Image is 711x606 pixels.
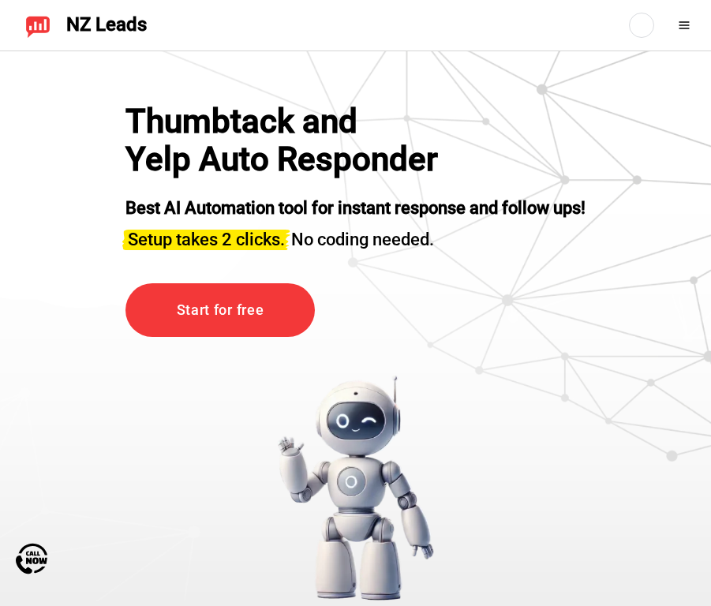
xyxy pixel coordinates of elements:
[125,198,586,218] strong: Best AI Automation tool for instant response and follow ups!
[277,375,435,601] img: yelp bot
[16,543,47,574] img: Call Now
[125,103,457,140] div: Thumbtack and
[66,14,147,36] span: NZ Leads
[25,13,51,38] img: NZ Leads logo
[125,220,586,252] h3: No coding needed.
[125,140,457,178] h1: Yelp Auto Responder
[128,230,285,249] span: Setup takes 2 clicks.
[125,283,315,338] a: Start for free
